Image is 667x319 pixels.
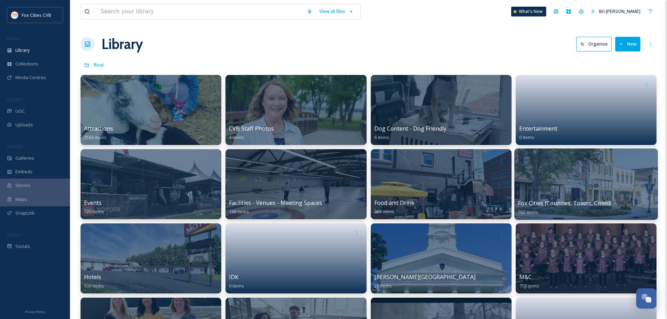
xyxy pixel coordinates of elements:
[519,125,557,140] a: Entertainment0 items
[15,168,33,175] span: Embeds
[15,182,30,189] span: Stories
[84,273,101,281] span: Hotels
[11,12,18,19] img: images.png
[15,243,30,250] span: Socials
[518,200,611,215] a: Fox Cities (Counties, Towns, Cities)760 items
[15,155,34,161] span: Galleries
[84,274,104,289] a: Hotels530 items
[84,125,113,132] span: Attractions
[7,232,21,237] span: SOCIALS
[229,199,322,207] span: Facilities - Venues - Meeting Spaces
[15,108,25,115] span: UGC
[7,144,23,149] span: WIDGETS
[15,210,35,216] span: SnapLink
[511,7,546,16] a: What's New
[374,274,475,289] a: [PERSON_NAME][GEOGRAPHIC_DATA]26 items
[374,273,475,281] span: [PERSON_NAME][GEOGRAPHIC_DATA]
[519,273,532,281] span: M&C
[229,273,238,281] span: IDK
[374,134,389,140] span: 6 items
[15,61,39,67] span: Collections
[7,97,22,102] span: COLLECT
[84,283,104,289] span: 530 items
[519,134,534,140] span: 0 items
[374,200,415,215] a: Food and Drink469 items
[97,4,303,19] input: Search your library
[615,37,640,51] button: New
[518,199,611,207] span: Fox Cities (Counties, Towns, Cities)
[636,288,656,308] button: Open Chat
[576,37,615,51] a: Organise
[84,199,102,207] span: Events
[599,8,640,14] span: Bri [PERSON_NAME]
[22,12,51,18] span: Fox Cities CVB
[25,307,45,315] a: Privacy Policy
[84,125,113,140] a: Attractions2563 items
[84,200,104,215] a: Events720 items
[15,47,29,54] span: Library
[102,34,143,55] a: Library
[374,125,446,140] a: Dog Content - Dog Friendly6 items
[374,125,446,132] span: Dog Content - Dog Friendly
[15,74,46,81] span: Media Centres
[25,310,45,314] span: Privacy Policy
[229,125,274,132] span: CVB Staff Photos
[7,36,19,41] span: MEDIA
[316,5,357,18] a: View all files
[84,134,106,140] span: 2563 items
[229,208,249,215] span: 148 items
[374,208,394,215] span: 469 items
[374,283,392,289] span: 26 items
[374,199,415,207] span: Food and Drink
[229,283,244,289] span: 0 items
[15,196,27,203] span: Maps
[519,283,539,289] span: 758 items
[576,37,612,51] button: Organise
[94,61,104,69] a: Root
[229,134,244,140] span: 4 items
[519,274,539,289] a: M&C758 items
[588,5,644,18] a: Bri [PERSON_NAME]
[518,209,538,215] span: 760 items
[229,274,244,289] a: IDK0 items
[519,125,557,132] span: Entertainment
[229,200,322,215] a: Facilities - Venues - Meeting Spaces148 items
[15,122,33,128] span: Uploads
[94,62,104,68] span: Root
[84,208,104,215] span: 720 items
[229,125,274,140] a: CVB Staff Photos4 items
